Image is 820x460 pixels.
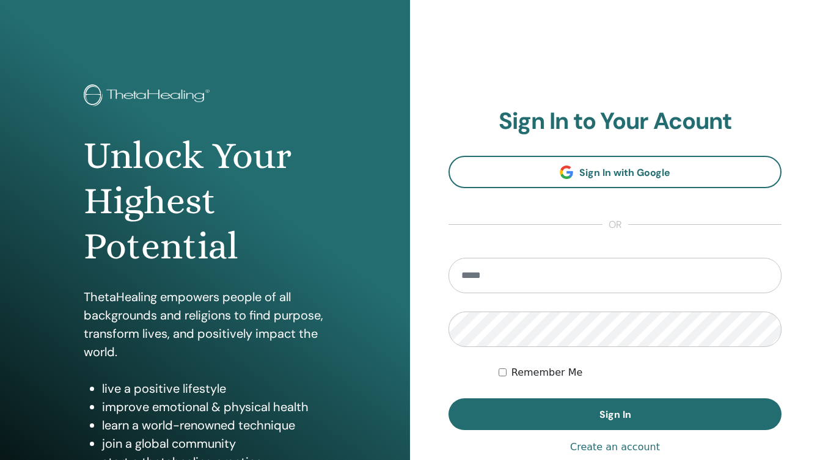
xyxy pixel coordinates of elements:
[570,440,660,455] a: Create an account
[499,365,782,380] div: Keep me authenticated indefinitely or until I manually logout
[84,288,326,361] p: ThetaHealing empowers people of all backgrounds and religions to find purpose, transform lives, a...
[102,398,326,416] li: improve emotional & physical health
[448,108,782,136] h2: Sign In to Your Acount
[579,166,670,179] span: Sign In with Google
[102,434,326,453] li: join a global community
[511,365,583,380] label: Remember Me
[84,133,326,269] h1: Unlock Your Highest Potential
[102,379,326,398] li: live a positive lifestyle
[599,408,631,421] span: Sign In
[448,156,782,188] a: Sign In with Google
[102,416,326,434] li: learn a world-renowned technique
[448,398,782,430] button: Sign In
[602,217,628,232] span: or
